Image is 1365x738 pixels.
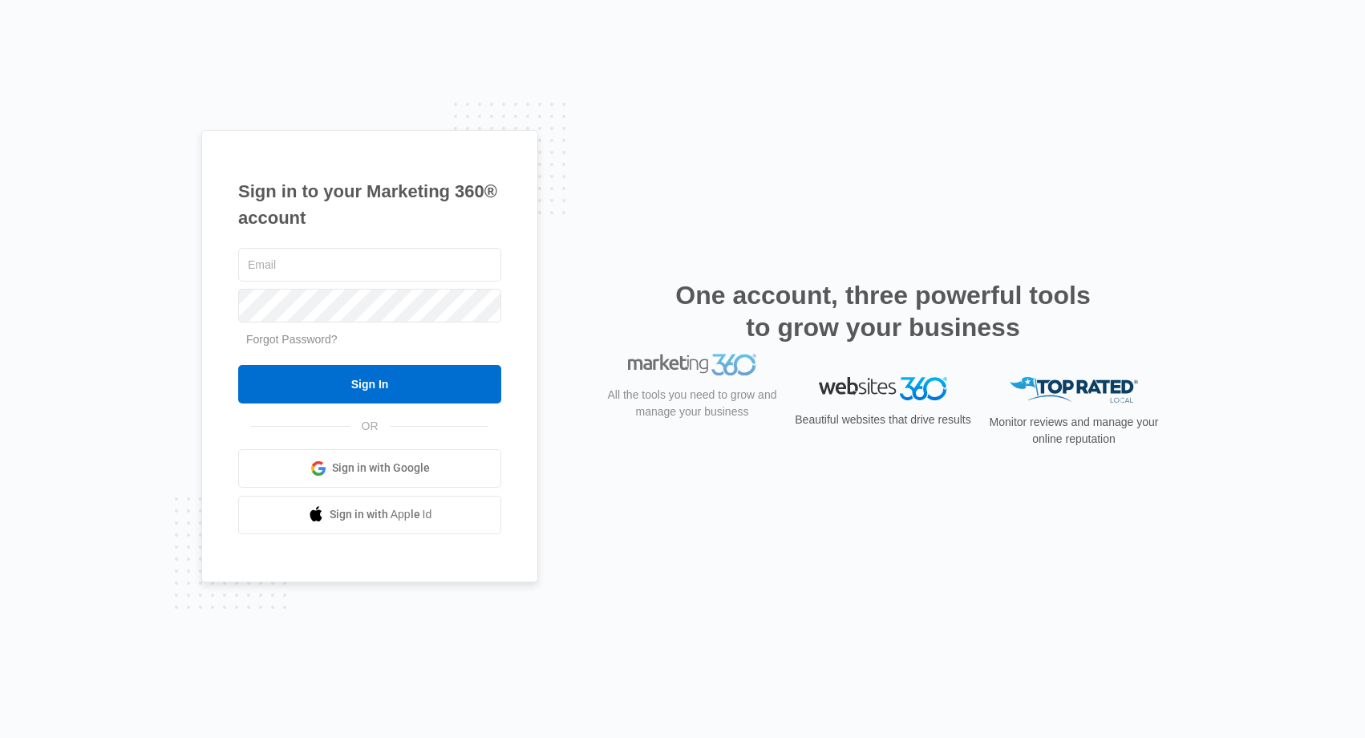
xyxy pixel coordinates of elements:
img: Marketing 360 [628,377,756,399]
h2: One account, three powerful tools to grow your business [670,279,1096,343]
input: Sign In [238,365,501,403]
span: Sign in with Apple Id [330,506,432,523]
span: Sign in with Google [332,460,430,476]
a: Sign in with Apple Id [238,496,501,534]
h1: Sign in to your Marketing 360® account [238,178,501,231]
span: OR [350,418,390,435]
p: Monitor reviews and manage your online reputation [984,414,1164,448]
img: Top Rated Local [1010,377,1138,403]
p: Beautiful websites that drive results [793,412,973,428]
a: Sign in with Google [238,449,501,488]
p: All the tools you need to grow and manage your business [602,410,782,444]
a: Forgot Password? [246,333,338,346]
input: Email [238,248,501,282]
img: Websites 360 [819,377,947,400]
